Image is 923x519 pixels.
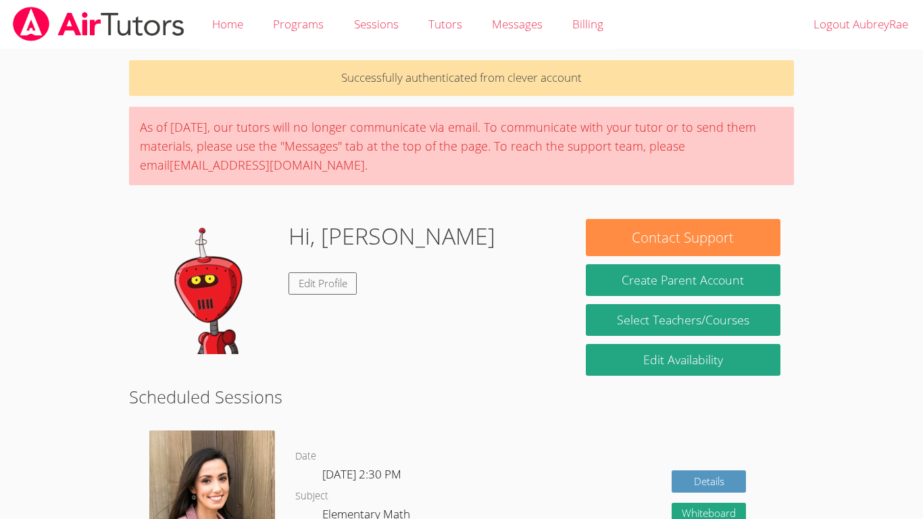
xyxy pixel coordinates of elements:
button: Contact Support [586,219,780,256]
span: Messages [492,16,543,32]
button: Create Parent Account [586,264,780,296]
h1: Hi, [PERSON_NAME] [289,219,495,253]
span: [DATE] 2:30 PM [322,466,401,482]
dt: Date [295,448,316,465]
a: Edit Availability [586,344,780,376]
img: default.png [143,219,278,354]
h2: Scheduled Sessions [129,384,794,410]
p: Successfully authenticated from clever account [129,60,794,96]
img: airtutors_banner-c4298cdbf04f3fff15de1276eac7730deb9818008684d7c2e4769d2f7ddbe033.png [11,7,186,41]
a: Select Teachers/Courses [586,304,780,336]
a: Details [672,470,746,493]
a: Edit Profile [289,272,357,295]
dt: Subject [295,488,328,505]
div: As of [DATE], our tutors will no longer communicate via email. To communicate with your tutor or ... [129,107,794,185]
